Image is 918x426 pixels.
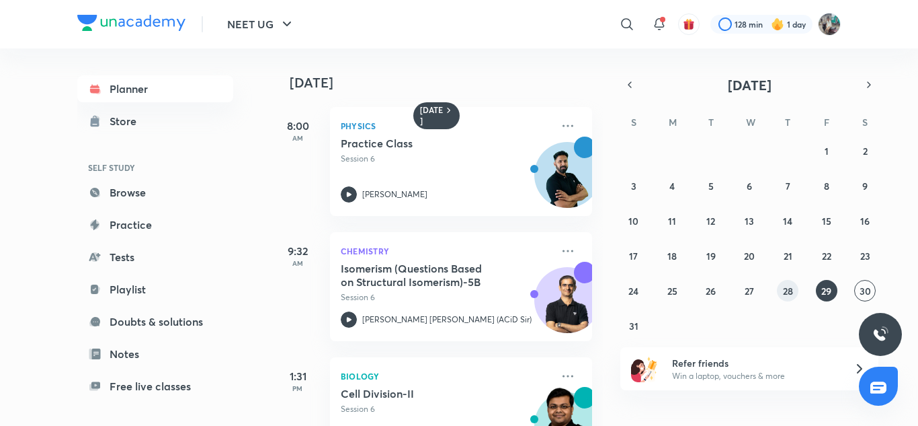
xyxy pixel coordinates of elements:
[77,308,233,335] a: Doubts & solutions
[745,215,754,227] abbr: August 13, 2025
[77,341,233,367] a: Notes
[706,215,715,227] abbr: August 12, 2025
[786,180,790,192] abbr: August 7, 2025
[777,210,798,232] button: August 14, 2025
[739,210,760,232] button: August 13, 2025
[854,210,876,232] button: August 16, 2025
[783,215,792,227] abbr: August 14, 2025
[77,276,233,303] a: Playlist
[785,116,790,129] abbr: Thursday
[77,211,233,238] a: Practice
[271,368,325,384] h5: 1:31
[783,285,793,297] abbr: August 28, 2025
[341,118,552,134] p: Physics
[661,175,683,197] button: August 4, 2025
[816,175,837,197] button: August 8, 2025
[667,250,677,262] abbr: August 18, 2025
[271,118,325,134] h5: 8:00
[77,75,233,102] a: Planner
[341,368,552,384] p: Biology
[708,180,714,192] abbr: August 5, 2025
[672,370,837,382] p: Win a laptop, vouchers & more
[854,140,876,162] button: August 2, 2025
[678,13,700,35] button: avatar
[872,326,888,343] img: ttu
[341,291,552,304] p: Session 6
[629,320,638,332] abbr: August 31, 2025
[362,314,532,326] p: [PERSON_NAME] [PERSON_NAME] (ACiD Sir)
[700,280,722,301] button: August 26, 2025
[777,280,798,301] button: August 28, 2025
[623,280,644,301] button: August 24, 2025
[777,245,798,267] button: August 21, 2025
[623,175,644,197] button: August 3, 2025
[77,156,233,179] h6: SELF STUDY
[77,244,233,271] a: Tests
[818,13,841,36] img: Umar Parsuwale
[854,175,876,197] button: August 9, 2025
[271,134,325,142] p: AM
[747,180,752,192] abbr: August 6, 2025
[745,285,754,297] abbr: August 27, 2025
[739,280,760,301] button: August 27, 2025
[824,116,829,129] abbr: Friday
[341,387,508,400] h5: Cell Division-II
[341,403,552,415] p: Session 6
[862,180,868,192] abbr: August 9, 2025
[854,245,876,267] button: August 23, 2025
[667,285,677,297] abbr: August 25, 2025
[668,215,676,227] abbr: August 11, 2025
[271,259,325,267] p: AM
[672,356,837,370] h6: Refer friends
[816,245,837,267] button: August 22, 2025
[623,210,644,232] button: August 10, 2025
[341,243,552,259] p: Chemistry
[821,285,831,297] abbr: August 29, 2025
[863,145,868,157] abbr: August 2, 2025
[860,250,870,262] abbr: August 23, 2025
[271,243,325,259] h5: 9:32
[739,175,760,197] button: August 6, 2025
[816,280,837,301] button: August 29, 2025
[700,175,722,197] button: August 5, 2025
[822,215,831,227] abbr: August 15, 2025
[771,17,784,31] img: streak
[669,180,675,192] abbr: August 4, 2025
[219,11,303,38] button: NEET UG
[661,245,683,267] button: August 18, 2025
[683,18,695,30] img: avatar
[700,245,722,267] button: August 19, 2025
[623,315,644,336] button: August 31, 2025
[706,250,716,262] abbr: August 19, 2025
[728,76,771,94] span: [DATE]
[628,215,638,227] abbr: August 10, 2025
[744,250,755,262] abbr: August 20, 2025
[708,116,714,129] abbr: Tuesday
[816,210,837,232] button: August 15, 2025
[341,137,508,150] h5: Practice Class
[420,105,444,127] h6: [DATE]
[777,175,798,197] button: August 7, 2025
[271,384,325,392] p: PM
[854,280,876,301] button: August 30, 2025
[862,116,868,129] abbr: Saturday
[535,275,599,339] img: Avatar
[341,262,508,289] h5: Isomerism (Questions Based on Structural Isomerism)-5B
[860,215,870,227] abbr: August 16, 2025
[825,145,829,157] abbr: August 1, 2025
[623,245,644,267] button: August 17, 2025
[77,15,185,34] a: Company Logo
[784,250,792,262] abbr: August 21, 2025
[629,250,638,262] abbr: August 17, 2025
[824,180,829,192] abbr: August 8, 2025
[631,355,658,382] img: referral
[822,250,831,262] abbr: August 22, 2025
[77,108,233,135] a: Store
[661,210,683,232] button: August 11, 2025
[362,188,427,201] p: [PERSON_NAME]
[706,285,716,297] abbr: August 26, 2025
[639,75,860,94] button: [DATE]
[628,285,638,297] abbr: August 24, 2025
[77,179,233,206] a: Browse
[661,280,683,301] button: August 25, 2025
